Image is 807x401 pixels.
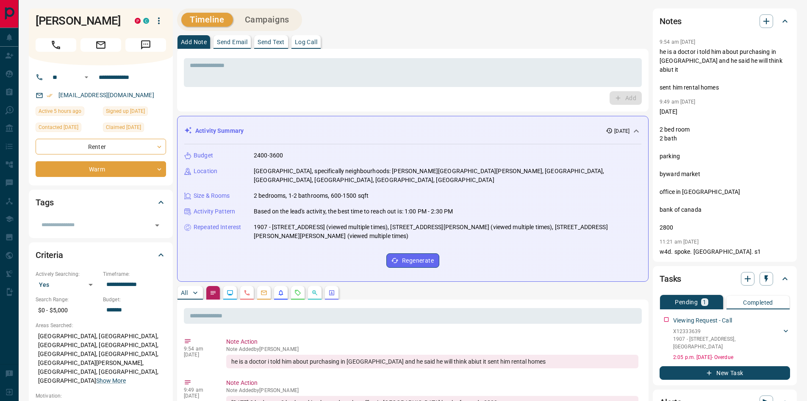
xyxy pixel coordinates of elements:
[673,326,790,352] div: X123336391907 - [STREET_ADDRESS],[GEOGRAPHIC_DATA]
[36,329,166,388] p: [GEOGRAPHIC_DATA], [GEOGRAPHIC_DATA], [GEOGRAPHIC_DATA], [GEOGRAPHIC_DATA], [GEOGRAPHIC_DATA], [G...
[36,392,166,400] p: Motivation:
[217,39,247,45] p: Send Email
[181,13,233,27] button: Timeline
[254,223,641,241] p: 1907 - [STREET_ADDRESS] (viewed multiple times), [STREET_ADDRESS][PERSON_NAME] (viewed multiple t...
[294,289,301,296] svg: Requests
[184,346,214,352] p: 9:54 am
[125,38,166,52] span: Message
[106,107,145,115] span: Signed up [DATE]
[660,48,790,92] p: he is a doctor i told him about purchasing in [GEOGRAPHIC_DATA] and he said he will think abiut i...
[660,239,699,245] p: 11:21 am [DATE]
[39,107,81,115] span: Active 5 hours ago
[36,248,63,262] h2: Criteria
[660,366,790,380] button: New Task
[673,328,782,335] p: X12333639
[103,107,166,118] div: Fri Jun 03 2022
[36,303,99,317] p: $0 - $5,000
[660,99,696,105] p: 9:49 am [DATE]
[184,123,641,139] div: Activity Summary[DATE]
[261,289,267,296] svg: Emails
[226,337,638,346] p: Note Action
[47,93,53,98] svg: Email Verified
[36,278,99,292] div: Yes
[226,346,638,352] p: Note Added by [PERSON_NAME]
[143,18,149,24] div: condos.ca
[36,192,166,213] div: Tags
[660,11,790,31] div: Notes
[295,39,317,45] p: Log Call
[194,207,235,216] p: Activity Pattern
[151,219,163,231] button: Open
[36,139,166,154] div: Renter
[277,289,284,296] svg: Listing Alerts
[103,123,166,135] div: Sat Aug 09 2025
[244,289,250,296] svg: Calls
[103,270,166,278] p: Timeframe:
[660,272,681,286] h2: Tasks
[96,376,126,385] button: Show More
[36,245,166,265] div: Criteria
[106,123,141,132] span: Claimed [DATE]
[673,335,782,351] p: 1907 - [STREET_ADDRESS] , [GEOGRAPHIC_DATA]
[135,18,141,24] div: property.ca
[39,123,78,132] span: Contacted [DATE]
[36,296,99,303] p: Search Range:
[311,289,318,296] svg: Opportunities
[673,316,732,325] p: Viewing Request - Call
[194,223,241,232] p: Repeated Interest
[258,39,285,45] p: Send Text
[103,296,166,303] p: Budget:
[181,39,207,45] p: Add Note
[703,299,706,305] p: 1
[210,289,216,296] svg: Notes
[36,14,122,28] h1: [PERSON_NAME]
[36,270,99,278] p: Actively Searching:
[328,289,335,296] svg: Agent Actions
[660,247,790,256] p: w4d. spoke. [GEOGRAPHIC_DATA]. s1
[184,352,214,358] p: [DATE]
[673,353,790,361] p: 2:05 p.m. [DATE] - Overdue
[58,92,154,98] a: [EMAIL_ADDRESS][DOMAIN_NAME]
[36,107,99,118] div: Mon Aug 11 2025
[81,72,92,82] button: Open
[195,126,244,135] p: Activity Summary
[226,387,638,393] p: Note Added by [PERSON_NAME]
[184,387,214,393] p: 9:49 am
[36,161,166,177] div: Warm
[194,167,217,176] p: Location
[184,393,214,399] p: [DATE]
[254,207,453,216] p: Based on the lead's activity, the best time to reach out is: 1:00 PM - 2:30 PM
[194,151,213,160] p: Budget
[236,13,298,27] button: Campaigns
[660,269,790,289] div: Tasks
[36,322,166,329] p: Areas Searched:
[181,290,188,296] p: All
[36,196,53,209] h2: Tags
[80,38,121,52] span: Email
[254,191,369,200] p: 2 bedrooms, 1-2 bathrooms, 600-1500 sqft
[36,38,76,52] span: Call
[226,379,638,387] p: Note Action
[254,167,641,185] p: [GEOGRAPHIC_DATA], specifically neighbourhoods: [PERSON_NAME][GEOGRAPHIC_DATA][PERSON_NAME], [GEO...
[660,39,696,45] p: 9:54 am [DATE]
[743,300,773,306] p: Completed
[227,289,233,296] svg: Lead Browsing Activity
[614,127,630,135] p: [DATE]
[660,14,682,28] h2: Notes
[386,253,439,268] button: Regenerate
[226,355,638,368] div: he is a doctor i told him about purchasing in [GEOGRAPHIC_DATA] and he said he will think abiut i...
[36,123,99,135] div: Sat Aug 09 2025
[660,107,790,232] p: [DATE] 2 bed room 2 bath parking byward market office in [GEOGRAPHIC_DATA] bank of canada 2800
[194,191,230,200] p: Size & Rooms
[254,151,283,160] p: 2400-3600
[675,299,698,305] p: Pending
